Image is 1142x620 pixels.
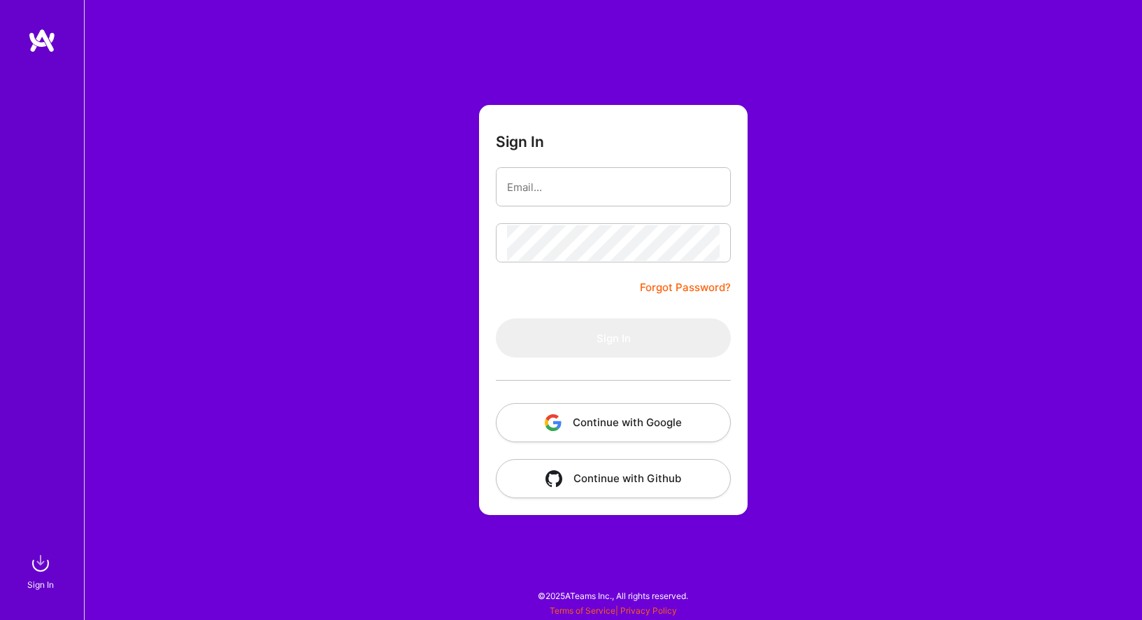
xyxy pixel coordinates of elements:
[545,414,562,431] img: icon
[496,133,544,150] h3: Sign In
[496,318,731,358] button: Sign In
[620,605,677,616] a: Privacy Policy
[84,578,1142,613] div: © 2025 ATeams Inc., All rights reserved.
[496,403,731,442] button: Continue with Google
[28,28,56,53] img: logo
[507,169,720,205] input: Email...
[29,549,55,592] a: sign inSign In
[496,459,731,498] button: Continue with Github
[27,577,54,592] div: Sign In
[550,605,615,616] a: Terms of Service
[640,279,731,296] a: Forgot Password?
[27,549,55,577] img: sign in
[550,605,677,616] span: |
[545,470,562,487] img: icon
